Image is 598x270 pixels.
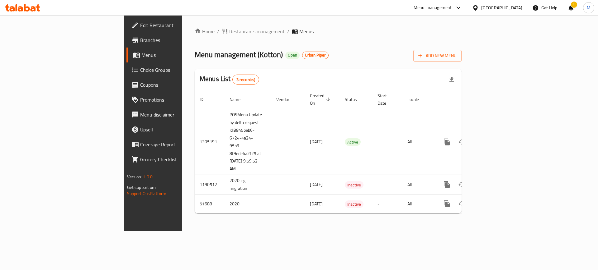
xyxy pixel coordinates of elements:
[413,50,462,62] button: Add New Menu
[230,96,249,103] span: Name
[140,156,219,163] span: Grocery Checklist
[439,135,454,149] button: more
[345,96,365,103] span: Status
[143,173,153,181] span: 1.0.0
[345,181,363,189] span: Inactive
[126,137,224,152] a: Coverage Report
[140,36,219,44] span: Branches
[127,183,156,191] span: Get support on:
[225,175,271,194] td: 2020-cg migration
[140,81,219,89] span: Coupons
[310,138,323,146] span: [DATE]
[233,77,259,83] span: 3 record(s)
[285,52,300,59] div: Open
[126,48,224,62] a: Menus
[140,96,219,103] span: Promotions
[402,175,434,194] td: All
[299,28,314,35] span: Menus
[454,135,469,149] button: Change Status
[414,4,452,11] div: Menu-management
[481,4,522,11] div: [GEOGRAPHIC_DATA]
[454,177,469,192] button: Change Status
[285,53,300,58] span: Open
[126,77,224,92] a: Coupons
[140,126,219,133] span: Upsell
[434,90,504,109] th: Actions
[200,96,211,103] span: ID
[126,92,224,107] a: Promotions
[373,194,402,213] td: -
[444,72,459,87] div: Export file
[141,51,219,59] span: Menus
[439,177,454,192] button: more
[402,109,434,175] td: All
[222,28,285,35] a: Restaurants management
[402,194,434,213] td: All
[276,96,297,103] span: Vendor
[310,200,323,208] span: [DATE]
[225,109,271,175] td: POSMenu Update by delta request Id:8845beb6-6724-4a24-95b9-8f9ede6a2f25 at [DATE] 9:59:52 AM
[418,52,457,60] span: Add New Menu
[195,48,283,62] span: Menu management ( Kotton )
[140,21,219,29] span: Edit Restaurant
[140,111,219,118] span: Menu disclaimer
[302,53,328,58] span: Urban Piper
[127,173,142,181] span: Version:
[377,92,395,107] span: Start Date
[439,196,454,211] button: more
[345,201,363,208] span: Inactive
[126,62,224,77] a: Choice Groups
[454,196,469,211] button: Change Status
[587,4,591,11] span: M
[200,74,259,85] h2: Menus List
[195,90,504,214] table: enhanced table
[126,33,224,48] a: Branches
[126,152,224,167] a: Grocery Checklist
[345,139,361,146] span: Active
[225,194,271,213] td: 2020
[126,107,224,122] a: Menu disclaimer
[126,18,224,33] a: Edit Restaurant
[373,109,402,175] td: -
[140,66,219,74] span: Choice Groups
[232,75,259,85] div: Total records count
[310,181,323,189] span: [DATE]
[407,96,427,103] span: Locale
[373,175,402,194] td: -
[310,92,332,107] span: Created On
[345,181,363,189] div: Inactive
[229,28,285,35] span: Restaurants management
[126,122,224,137] a: Upsell
[140,141,219,148] span: Coverage Report
[287,28,289,35] li: /
[127,190,167,198] a: Support.OpsPlatform
[195,28,462,35] nav: breadcrumb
